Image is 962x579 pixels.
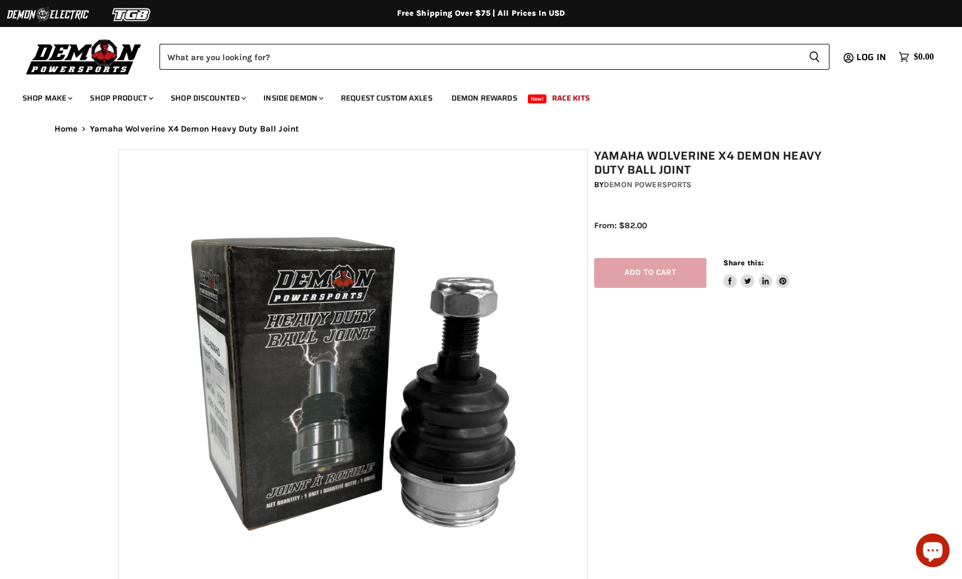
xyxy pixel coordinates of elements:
nav: Breadcrumbs [32,124,931,134]
span: Yamaha Wolverine X4 Demon Heavy Duty Ball Joint [90,124,299,134]
a: $0.00 [893,49,940,65]
a: Shop Discounted [162,87,253,110]
a: Request Custom Axles [332,87,441,110]
aside: Share this: [723,258,790,288]
input: Search [159,44,800,70]
img: TGB Logo 2 [90,4,174,25]
span: Log in [856,50,886,64]
a: Race Kits [544,87,598,110]
span: New! [528,94,547,103]
div: by [594,179,850,191]
ul: Main menu [14,82,931,110]
a: Shop Product [81,87,160,110]
button: Search [800,44,829,70]
h1: Yamaha Wolverine X4 Demon Heavy Duty Ball Joint [594,149,850,177]
a: Shop Make [14,87,79,110]
img: Demon Powersports [22,37,145,76]
a: Home [54,124,78,134]
span: From: $82.00 [594,220,647,230]
span: Share this: [723,259,764,267]
inbox-online-store-chat: Shopify online store chat [913,533,953,570]
a: Demon Rewards [443,87,526,110]
a: Demon Powersports [604,180,691,189]
div: Free Shipping Over $75 | All Prices In USD [32,8,931,19]
form: Product [159,44,829,70]
img: Demon Electric Logo 2 [6,4,90,25]
a: Log in [851,52,893,62]
span: $0.00 [914,52,934,62]
a: Inside Demon [255,87,330,110]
